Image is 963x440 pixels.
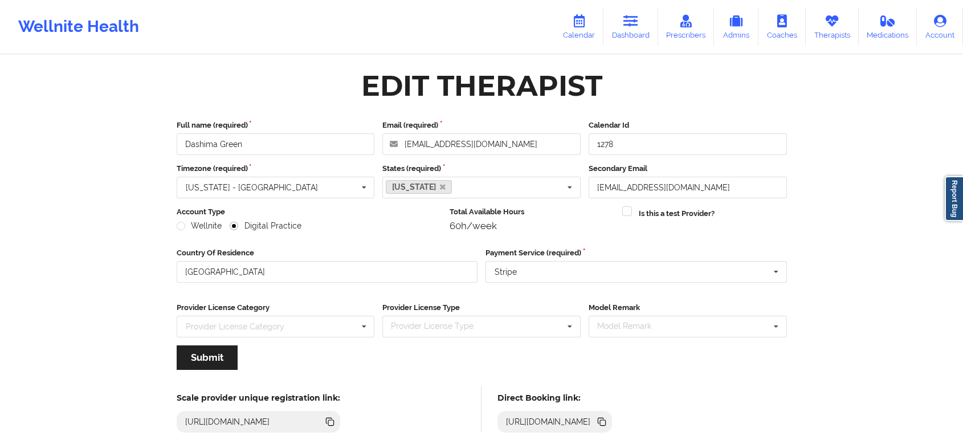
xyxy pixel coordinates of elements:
[382,120,581,131] label: Email (required)
[177,247,478,259] label: Country Of Residence
[594,320,668,333] div: Model Remark
[177,221,222,231] label: Wellnite
[554,8,603,46] a: Calendar
[589,302,787,313] label: Model Remark
[589,133,787,155] input: Calendar Id
[806,8,859,46] a: Therapists
[485,247,787,259] label: Payment Service (required)
[382,133,581,155] input: Email address
[177,345,238,370] button: Submit
[177,163,375,174] label: Timezone (required)
[450,206,614,218] label: Total Available Hours
[386,180,452,194] a: [US_STATE]
[382,163,581,174] label: States (required)
[388,320,490,333] div: Provider License Type
[917,8,963,46] a: Account
[945,176,963,221] a: Report Bug
[181,416,275,427] div: [URL][DOMAIN_NAME]
[382,302,581,313] label: Provider License Type
[177,302,375,313] label: Provider License Category
[589,120,787,131] label: Calendar Id
[589,163,787,174] label: Secondary Email
[230,221,301,231] label: Digital Practice
[177,393,340,403] h5: Scale provider unique registration link:
[714,8,758,46] a: Admins
[495,268,517,276] div: Stripe
[589,177,787,198] input: Email
[501,416,595,427] div: [URL][DOMAIN_NAME]
[450,220,614,231] div: 60h/week
[186,184,318,192] div: [US_STATE] - [GEOGRAPHIC_DATA]
[177,206,442,218] label: Account Type
[658,8,715,46] a: Prescribers
[177,133,375,155] input: Full name
[186,323,284,331] div: Provider License Category
[361,68,602,104] div: Edit Therapist
[758,8,806,46] a: Coaches
[497,393,612,403] h5: Direct Booking link:
[177,120,375,131] label: Full name (required)
[859,8,917,46] a: Medications
[603,8,658,46] a: Dashboard
[639,208,715,219] label: Is this a test Provider?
